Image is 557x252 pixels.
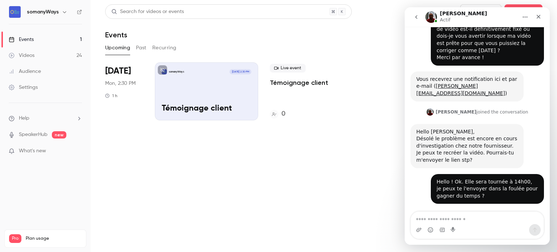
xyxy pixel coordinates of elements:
button: Past [136,42,147,54]
div: Vous recevrez une notification ici et par e-mail ([PERSON_NAME][EMAIL_ADDRESS][DOMAIN_NAME]) [6,64,119,94]
div: Audience [9,68,41,75]
a: SpeakerHub [19,131,48,139]
div: Search for videos or events [111,8,184,16]
button: Recurring [152,42,177,54]
button: Sélectionneur de fichier gif [34,220,40,226]
button: Upcoming [105,42,130,54]
button: Envoyer un message… [124,217,136,228]
button: New video [460,4,502,19]
div: Oct 13 Mon, 2:30 PM (Europe/Paris) [105,62,143,120]
div: Operator dit… [6,64,139,100]
a: [PERSON_NAME][EMAIL_ADDRESS][DOMAIN_NAME] [12,76,100,89]
div: Events [9,36,34,43]
p: Témoignage client [162,104,251,113]
button: Sélectionneur d’emoji [23,220,29,226]
a: 0 [270,109,285,119]
b: [PERSON_NAME] [31,102,72,107]
iframe: Noticeable Trigger [73,148,82,154]
img: somanyWays [9,6,21,18]
div: Salim dit… [6,117,139,167]
h1: Events [105,30,127,39]
h6: somanyWays [27,8,59,16]
span: [DATE] [105,65,131,77]
span: Mon, 2:30 PM [105,80,136,87]
div: Désolé le problème est encore en cours d'investigation chez notre fournisseur. Je peux te recréer... [12,128,113,156]
div: Videos [9,52,34,59]
div: 1 h [105,93,117,99]
iframe: Intercom live chat [405,7,550,245]
a: Témoignage clientsomanyWays[DATE] 2:30 PMTémoignage client [155,62,258,120]
div: Hello [PERSON_NAME],Désolé le problème est encore en cours d'investigation chez notre fournisseur... [6,117,119,161]
button: Schedule [504,4,542,19]
h4: 0 [281,109,285,119]
div: Hello [PERSON_NAME], [12,121,113,128]
div: user dit… [6,167,139,203]
span: [DATE] 2:30 PM [230,69,251,74]
div: Salim dit… [6,100,139,117]
span: What's new [19,147,46,155]
img: Profile image for Salim [22,101,29,108]
span: Pro [9,234,21,243]
button: Start recording [46,220,52,226]
textarea: Envoyer un message... [6,205,139,217]
div: Vous recevrez une notification ici et par e-mail ( ) [12,69,113,90]
span: new [52,131,66,139]
p: somanyWays [169,70,184,74]
div: joined the conversation [31,102,124,108]
div: Settings [9,84,38,91]
span: Plan usage [26,236,82,241]
span: Help [19,115,29,122]
button: Télécharger la pièce jointe [11,220,17,226]
div: Hello ! Ok. Elle sera tournée à 14h00, je peux te l'envoyer dans la foulée pour gagner du temps ? [32,171,133,193]
div: Hello ! Ok. Elle sera tournée à 14h00, je peux te l'envoyer dans la foulée pour gagner du temps ? [26,167,139,197]
span: Live event [270,64,306,73]
a: Témoignage client [270,78,328,87]
li: help-dropdown-opener [9,115,82,122]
